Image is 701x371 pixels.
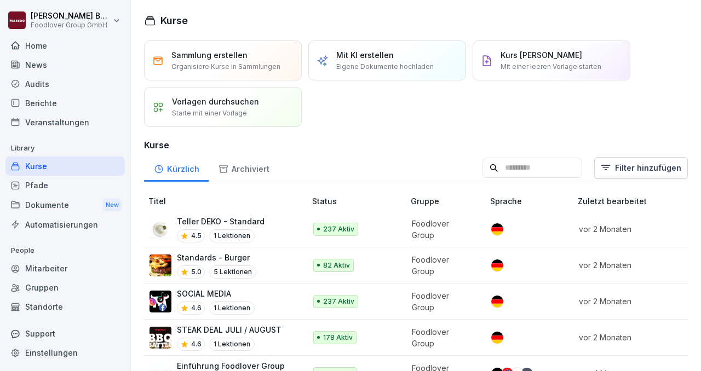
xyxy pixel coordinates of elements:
a: Veranstaltungen [5,113,125,132]
p: 237 Aktiv [323,297,354,306]
a: Audits [5,74,125,94]
img: pi5iiaoi4a135sg4qx352lrb.png [150,327,171,349]
p: 178 Aktiv [323,333,353,343]
img: de.svg [491,332,503,344]
div: Support [5,324,125,343]
p: Foodlover Group [412,326,473,349]
p: Kurs [PERSON_NAME] [501,49,582,61]
a: DokumenteNew [5,195,125,215]
img: avsc1bqn7s7hsnavf0tgslje.png [150,218,171,240]
button: Filter hinzufügen [594,157,688,179]
p: [PERSON_NAME] Berger [31,11,111,21]
p: Titel [148,195,308,207]
p: Status [312,195,406,207]
p: Mit einer leeren Vorlage starten [501,62,601,72]
p: 5 Lektionen [209,265,256,279]
p: vor 2 Monaten [579,295,691,307]
h1: Kurse [160,13,188,28]
a: Berichte [5,94,125,113]
h3: Kurse [144,138,688,152]
div: New [103,199,122,211]
a: Archiviert [209,154,279,182]
p: Foodlover Group GmbH [31,21,111,29]
p: Library [5,140,125,157]
a: Gruppen [5,278,125,297]
p: Standards - Burger [177,252,256,263]
p: 4.6 [191,339,202,349]
img: de.svg [491,295,503,308]
p: 1 Lektionen [209,229,255,242]
p: Starte mit einer Vorlage [172,108,247,118]
p: Gruppe [411,195,486,207]
p: 4.5 [191,231,202,241]
p: Foodlover Group [412,218,473,241]
p: SOCIAL MEDIA [177,288,255,299]
a: Kurse [5,156,125,176]
a: Einstellungen [5,343,125,362]
a: Mitarbeiter [5,259,125,278]
p: Foodlover Group [412,254,473,277]
p: 5.0 [191,267,202,277]
div: Dokumente [5,195,125,215]
img: de.svg [491,223,503,235]
a: Automatisierungen [5,215,125,234]
a: Home [5,36,125,55]
p: STEAK DEAL JULI / AUGUST [177,324,281,335]
a: News [5,55,125,74]
p: Eigene Dokumente hochladen [336,62,434,72]
p: Foodlover Group [412,290,473,313]
p: 237 Aktiv [323,224,354,234]
p: 4.6 [191,303,202,313]
img: de.svg [491,259,503,271]
a: Kürzlich [144,154,209,182]
p: Vorlagen durchsuchen [172,96,259,107]
p: Teller DEKO - Standard [177,216,265,227]
p: Sammlung erstellen [171,49,248,61]
p: vor 2 Monaten [579,332,691,343]
p: vor 2 Monaten [579,259,691,271]
img: xqtfzg2aa8ww1h0jum86tdct.png [150,291,171,312]
img: aaupms049m0z6vz0e6fy85f7.png [150,254,171,276]
p: Sprache [490,195,573,207]
p: 82 Aktiv [323,260,350,270]
p: Mit KI erstellen [336,49,394,61]
a: Standorte [5,297,125,316]
p: People [5,242,125,259]
p: 1 Lektionen [209,302,255,315]
p: 1 Lektionen [209,338,255,351]
a: Pfade [5,176,125,195]
p: Organisiere Kurse in Sammlungen [171,62,280,72]
p: vor 2 Monaten [579,223,691,235]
